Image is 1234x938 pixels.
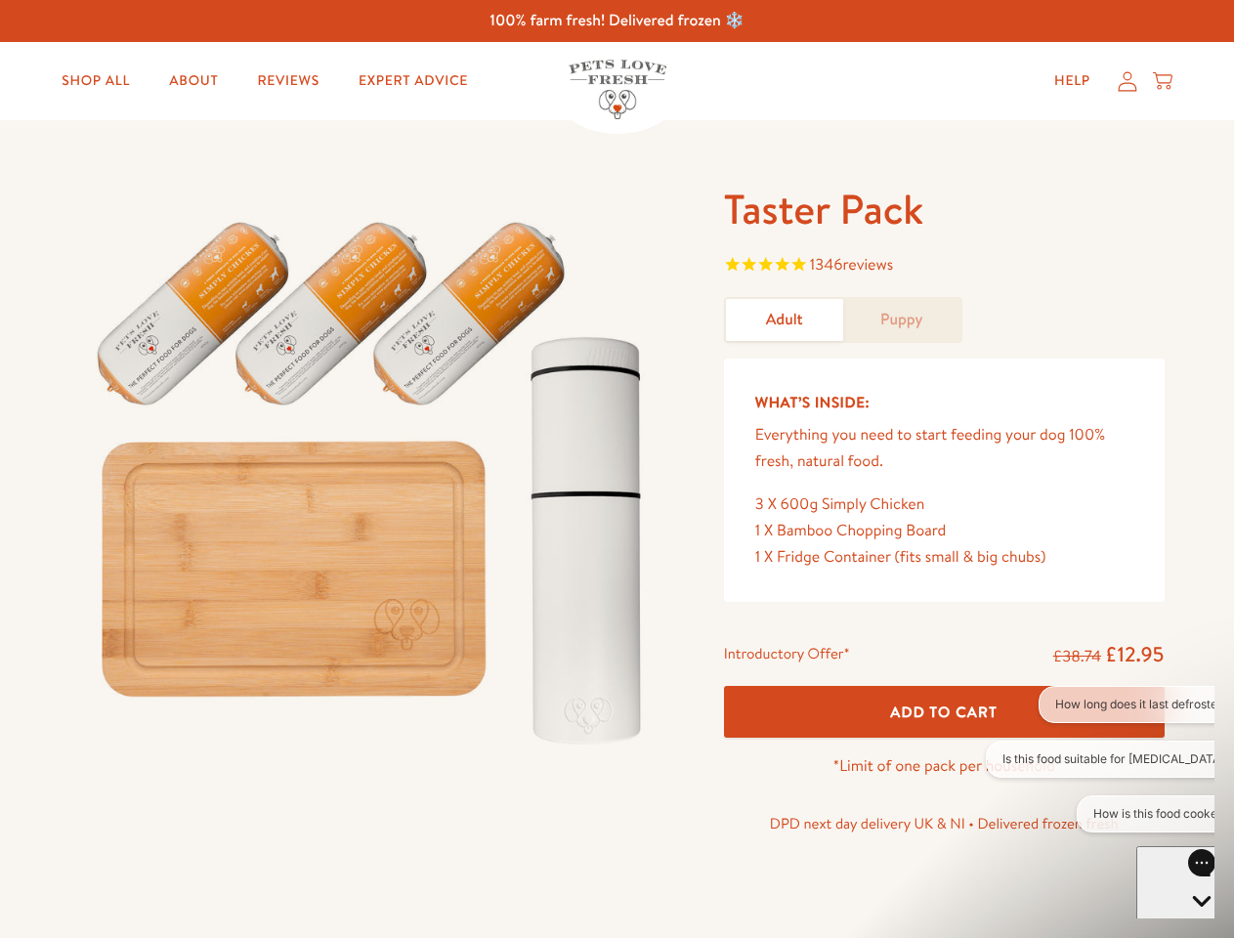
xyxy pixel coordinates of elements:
[724,183,1165,236] h1: Taster Pack
[810,254,893,276] span: 1346 reviews
[842,254,893,276] span: reviews
[755,520,947,541] span: 1 X Bamboo Chopping Board
[755,422,1133,475] p: Everything you need to start feeding your dog 100% fresh, natural food.
[755,390,1133,415] h5: What’s Inside:
[890,702,998,722] span: Add To Cart
[724,811,1165,836] p: DPD next day delivery UK & NI • Delivered frozen fresh
[1136,846,1214,918] iframe: Gorgias live chat messenger
[724,753,1165,780] p: *Limit of one pack per household
[724,686,1165,738] button: Add To Cart
[726,299,843,341] a: Adult
[1053,646,1101,667] s: £38.74
[1039,62,1106,101] a: Help
[755,544,1133,571] div: 1 X Fridge Container (fits small & big chubs)
[70,183,677,765] img: Taster Pack - Adult
[241,62,334,101] a: Reviews
[569,60,666,119] img: Pets Love Fresh
[343,62,484,101] a: Expert Advice
[1105,640,1165,668] span: £12.95
[46,62,146,101] a: Shop All
[976,686,1214,850] iframe: Gorgias live chat conversation starters
[755,491,1133,518] div: 3 X 600g Simply Chicken
[724,252,1165,281] span: Rated 4.8 out of 5 stars 1346 reviews
[153,62,234,101] a: About
[724,641,850,670] div: Introductory Offer*
[10,55,271,92] button: Is this food suitable for [MEDICAL_DATA]?
[101,109,271,147] button: How is this food cooked?
[843,299,960,341] a: Puppy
